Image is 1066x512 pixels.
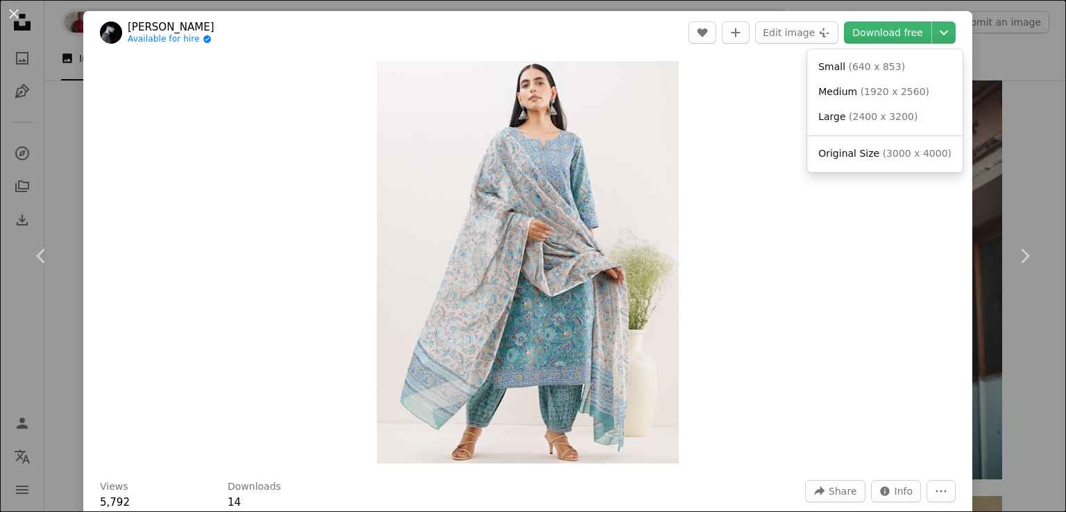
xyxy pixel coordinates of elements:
[807,49,963,172] div: Choose download size
[883,148,951,159] span: ( 3000 x 4000 )
[818,61,845,72] span: Small
[818,148,879,159] span: Original Size
[849,111,917,122] span: ( 2400 x 3200 )
[818,86,857,97] span: Medium
[849,61,906,72] span: ( 640 x 853 )
[861,86,929,97] span: ( 1920 x 2560 )
[932,22,956,44] button: Choose download size
[818,111,845,122] span: Large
